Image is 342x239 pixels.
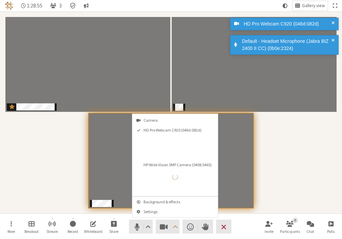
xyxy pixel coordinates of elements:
[156,220,179,234] button: Stop video (Alt+V)
[132,125,218,159] button: HD Pro Webcam C920 (046d:082d)
[144,209,215,214] span: Settings
[47,1,64,11] button: Open participant list
[144,220,152,234] button: Audio settings
[265,229,273,234] span: Invite
[240,38,334,52] div: Default - Headset Microphone (Jabra BIZ 2400 II CC) (0b0e:2324)
[292,1,328,11] button: Change layout
[132,114,218,125] div: Camera
[5,2,13,10] img: Iotum
[27,3,42,8] span: 1:28:55
[68,229,78,234] span: Record
[84,218,103,236] button: Open shared whiteboard
[183,220,198,234] button: Send a reaction
[59,3,62,8] span: 3
[144,118,215,122] span: Camera
[81,1,91,11] button: Conversation
[302,3,325,8] span: Gallery view
[132,159,218,194] button: HP Wide Vision 5MP Camera (0408:5465)
[22,218,41,236] button: Manage Breakout Rooms
[216,220,231,234] button: End or leave meeting
[306,229,314,234] span: Chat
[84,229,102,234] span: Whiteboard
[129,220,153,234] button: Mute (Alt+A)
[144,163,215,167] span: HP Wide Vision 5MP Camera (0408:5465)
[198,220,213,234] button: Raise hand
[46,229,58,234] span: Stream
[109,229,118,234] span: Share
[280,229,300,234] span: Participants
[18,1,45,11] div: Timer
[24,229,39,234] span: Breakout
[132,197,218,206] button: Background & effects settings
[67,1,79,11] div: Meeting details Encryption enabled
[104,218,123,236] button: Start sharing
[301,218,320,236] button: Open chat
[280,218,299,236] button: Open participant list
[144,200,215,204] span: Background & effects
[171,220,179,234] button: Open menu
[132,206,218,217] button: Meeting settings
[327,229,335,234] span: Polls
[330,1,340,11] button: Fullscreen
[43,218,62,236] button: Start streaming
[321,218,340,236] button: Open poll
[144,128,215,132] span: HD Pro Webcam C920 (046d:082d)
[7,229,15,234] span: More
[241,20,334,28] div: HD Pro Webcam C920 (046d:082d)
[2,218,21,236] button: Open menu
[280,1,290,11] button: Using system theme
[63,218,82,236] button: Start recording
[292,217,298,222] div: 3
[260,218,279,236] button: Invite participants (Alt+I)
